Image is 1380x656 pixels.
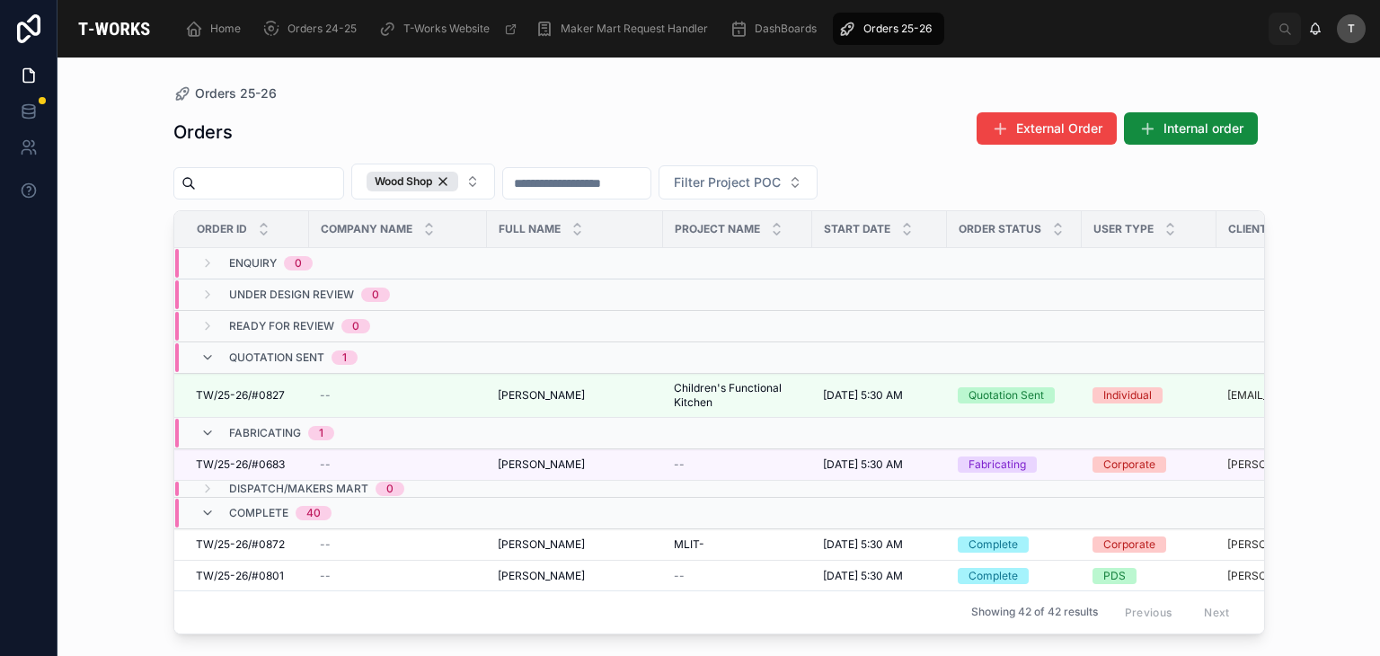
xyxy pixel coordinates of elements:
[498,388,652,403] a: [PERSON_NAME]
[824,222,890,236] span: Start Date
[173,120,233,145] h1: Orders
[196,457,285,472] span: TW/25-26/#0683
[977,112,1117,145] button: External Order
[196,388,298,403] a: TW/25-26/#0827
[958,568,1071,584] a: Complete
[342,350,347,365] div: 1
[1103,568,1126,584] div: PDS
[229,426,301,440] span: Fabricating
[1092,387,1206,403] a: Individual
[863,22,932,36] span: Orders 25-26
[1124,112,1258,145] button: Internal order
[498,569,652,583] a: [PERSON_NAME]
[674,381,801,410] a: Children's Functional Kitchen
[969,568,1018,584] div: Complete
[674,537,801,552] a: MLIT-
[969,457,1026,473] div: Fabricating
[1103,536,1155,553] div: Corporate
[1016,120,1102,137] span: External Order
[295,256,302,270] div: 0
[367,172,458,191] div: Wood Shop
[1348,22,1355,36] span: T
[229,350,324,365] span: Quotation Sent
[674,457,685,472] span: --
[1092,457,1206,473] a: Corporate
[561,22,708,36] span: Maker Mart Request Handler
[823,457,936,472] a: [DATE] 5:30 AM
[674,457,801,472] a: --
[351,164,495,199] button: Select Button
[674,537,704,552] span: MLIT-
[320,388,476,403] a: --
[498,457,652,472] a: [PERSON_NAME]
[958,536,1071,553] a: Complete
[498,388,585,403] span: [PERSON_NAME]
[210,22,241,36] span: Home
[1163,120,1243,137] span: Internal order
[373,13,526,45] a: T-Works Website
[1228,222,1364,236] span: Client/Employee Email
[823,569,903,583] span: [DATE] 5:30 AM
[195,84,277,102] span: Orders 25-26
[372,288,379,302] div: 0
[724,13,829,45] a: DashBoards
[971,606,1098,620] span: Showing 42 of 42 results
[403,22,490,36] span: T-Works Website
[969,387,1044,403] div: Quotation Sent
[287,22,357,36] span: Orders 24-25
[180,13,253,45] a: Home
[1103,457,1155,473] div: Corporate
[823,569,936,583] a: [DATE] 5:30 AM
[958,387,1071,403] a: Quotation Sent
[173,84,277,102] a: Orders 25-26
[257,13,369,45] a: Orders 24-25
[674,569,685,583] span: --
[352,319,359,333] div: 0
[530,13,721,45] a: Maker Mart Request Handler
[196,457,298,472] a: TW/25-26/#0683
[674,173,781,191] span: Filter Project POC
[196,388,285,403] span: TW/25-26/#0827
[1093,222,1154,236] span: User Type
[320,457,476,472] a: --
[823,388,903,403] span: [DATE] 5:30 AM
[823,457,903,472] span: [DATE] 5:30 AM
[196,569,298,583] a: TW/25-26/#0801
[659,165,818,199] button: Select Button
[386,482,394,496] div: 0
[833,13,944,45] a: Orders 25-26
[171,9,1269,49] div: scrollable content
[498,537,652,552] a: [PERSON_NAME]
[499,222,561,236] span: Full Name
[675,222,760,236] span: Project Name
[498,537,585,552] span: [PERSON_NAME]
[320,569,476,583] a: --
[969,536,1018,553] div: Complete
[367,172,458,191] button: Unselect WOOD_SHOP
[1092,536,1206,553] a: Corporate
[498,457,585,472] span: [PERSON_NAME]
[1092,568,1206,584] a: PDS
[823,537,903,552] span: [DATE] 5:30 AM
[320,537,476,552] a: --
[755,22,817,36] span: DashBoards
[306,506,321,520] div: 40
[197,222,247,236] span: Order ID
[959,222,1041,236] span: Order Status
[196,569,284,583] span: TW/25-26/#0801
[498,569,585,583] span: [PERSON_NAME]
[319,426,323,440] div: 1
[674,569,801,583] a: --
[320,457,331,472] span: --
[823,388,936,403] a: [DATE] 5:30 AM
[196,537,285,552] span: TW/25-26/#0872
[229,482,368,496] span: Dispatch/Makers Mart
[320,569,331,583] span: --
[229,506,288,520] span: Complete
[958,457,1071,473] a: Fabricating
[196,537,298,552] a: TW/25-26/#0872
[320,388,331,403] span: --
[229,319,334,333] span: Ready for Review
[1103,387,1152,403] div: Individual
